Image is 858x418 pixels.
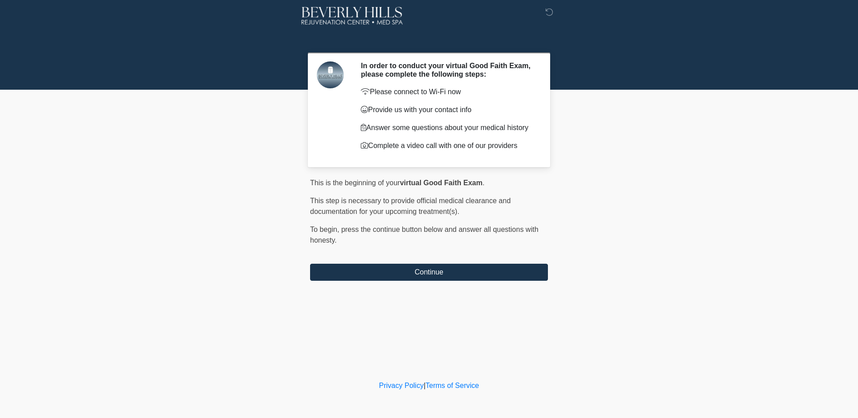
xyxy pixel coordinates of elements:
[400,179,482,187] strong: virtual Good Faith Exam
[310,226,341,233] span: To begin,
[310,264,548,281] button: Continue
[361,140,534,151] p: Complete a video call with one of our providers
[425,382,479,389] a: Terms of Service
[379,382,424,389] a: Privacy Policy
[310,179,400,187] span: This is the beginning of your
[317,61,344,88] img: Agent Avatar
[361,87,534,97] p: Please connect to Wi-Fi now
[301,7,403,25] img: Beverly Hills Rejuvenation Center - Frisco & Highland Park Logo
[361,61,534,78] h2: In order to conduct your virtual Good Faith Exam, please complete the following steps:
[310,226,538,244] span: press the continue button below and answer all questions with honesty.
[424,382,425,389] a: |
[361,122,534,133] p: Answer some questions about your medical history
[310,197,511,215] span: This step is necessary to provide official medical clearance and documentation for your upcoming ...
[361,104,534,115] p: Provide us with your contact info
[482,179,484,187] span: .
[303,32,555,49] h1: ‎ ‎ ‎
